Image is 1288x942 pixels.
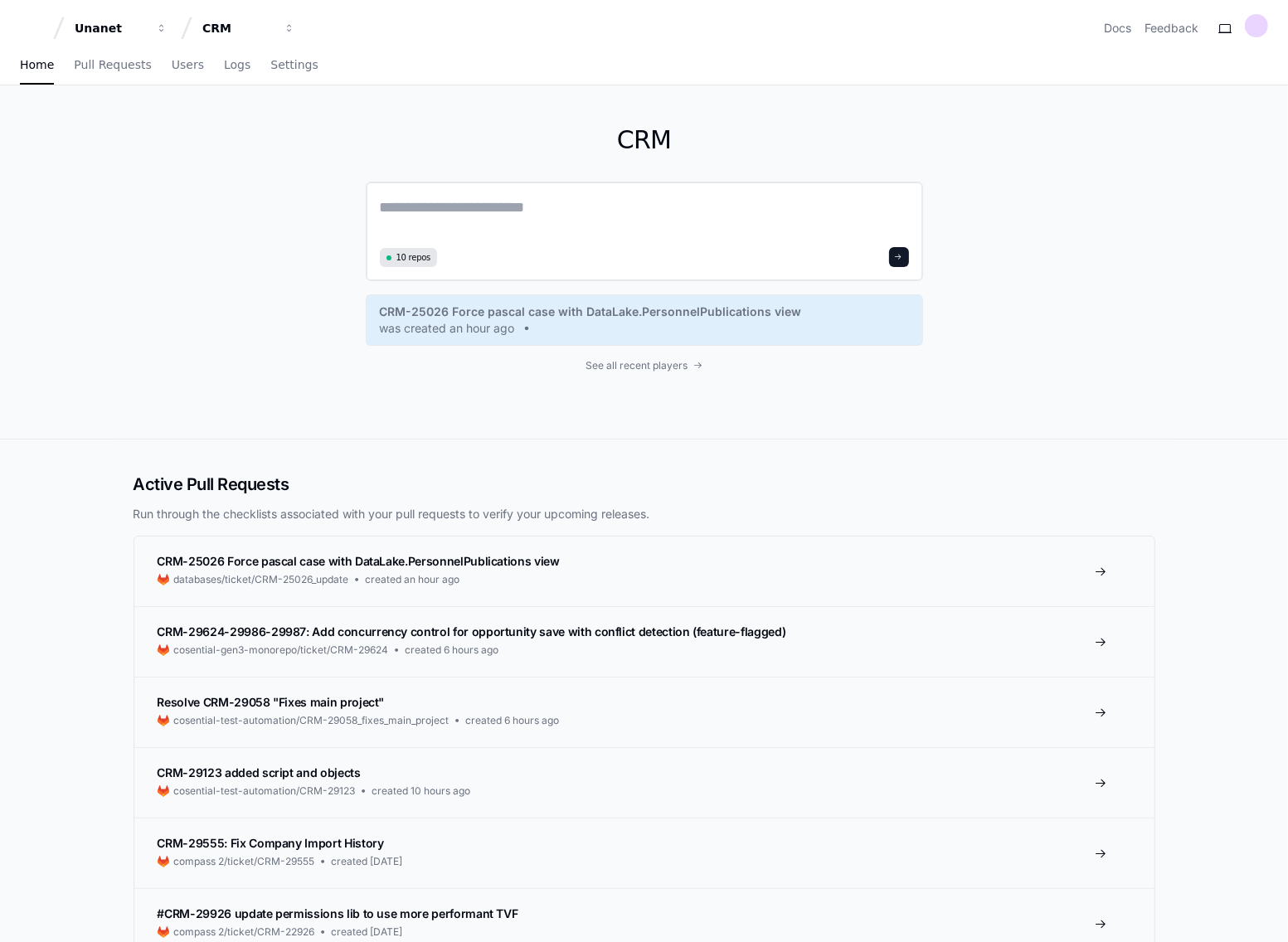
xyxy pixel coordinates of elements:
[396,251,431,264] span: 10 repos
[134,677,1154,747] a: Resolve CRM-29058 "Fixes main project"cosential-test-automation/CRM-29058_fixes_main_projectcreat...
[172,60,204,70] span: Users
[20,60,54,70] span: Home
[366,573,460,586] span: created an hour ago
[158,624,786,639] span: CRM-29624-29986-29987: Add concurrency control for opportunity save with conflict detection (feat...
[366,359,923,372] a: See all recent players
[332,925,403,939] span: created [DATE]
[134,747,1154,818] a: CRM-29123 added script and objectscosential-test-automation/CRM-29123created 10 hours ago
[174,855,315,868] span: compass 2/ticket/CRM-29555
[406,643,499,657] span: created 6 hours ago
[586,359,688,372] span: See all recent players
[172,46,204,85] a: Users
[158,695,385,709] span: Resolve CRM-29058 "Fixes main project"
[174,573,349,586] span: databases/ticket/CRM-25026_update
[270,60,318,70] span: Settings
[74,46,151,85] a: Pull Requests
[202,20,274,36] div: CRM
[174,643,389,657] span: cosential-gen3-monorepo/ticket/CRM-29624
[158,836,384,850] span: CRM-29555: Fix Company Import History
[74,60,151,70] span: Pull Requests
[366,125,923,155] h1: CRM
[134,506,1155,522] p: Run through the checklists associated with your pull requests to verify your upcoming releases.
[68,13,174,43] button: Unanet
[380,303,909,337] a: CRM-25026 Force pascal case with DataLake.PersonnelPublications viewwas created an hour ago
[380,320,515,337] span: was created an hour ago
[1145,20,1198,36] button: Feedback
[158,554,560,568] span: CRM-25026 Force pascal case with DataLake.PersonnelPublications view
[134,818,1154,888] a: CRM-29555: Fix Company Import Historycompass 2/ticket/CRM-29555created [DATE]
[196,13,302,43] button: CRM
[1104,20,1131,36] a: Docs
[332,855,403,868] span: created [DATE]
[174,925,315,939] span: compass 2/ticket/CRM-22926
[20,46,54,85] a: Home
[224,46,250,85] a: Logs
[224,60,250,70] span: Logs
[134,473,1155,496] h2: Active Pull Requests
[158,906,518,920] span: #CRM-29926 update permissions lib to use more performant TVF
[466,714,560,727] span: created 6 hours ago
[174,784,356,798] span: cosential-test-automation/CRM-29123
[134,606,1154,677] a: CRM-29624-29986-29987: Add concurrency control for opportunity save with conflict detection (feat...
[75,20,146,36] div: Unanet
[380,303,802,320] span: CRM-25026 Force pascal case with DataLake.PersonnelPublications view
[270,46,318,85] a: Settings
[174,714,450,727] span: cosential-test-automation/CRM-29058_fixes_main_project
[134,537,1154,606] a: CRM-25026 Force pascal case with DataLake.PersonnelPublications viewdatabases/ticket/CRM-25026_up...
[372,784,471,798] span: created 10 hours ago
[158,765,361,779] span: CRM-29123 added script and objects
